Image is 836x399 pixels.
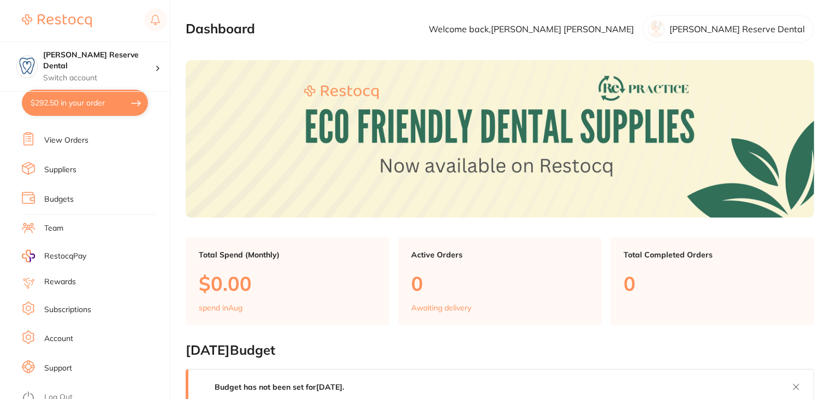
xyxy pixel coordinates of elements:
p: 0 [624,272,801,295]
p: Awaiting delivery [411,303,471,312]
a: Subscriptions [44,304,91,315]
p: Total Completed Orders [624,250,801,259]
a: Total Completed Orders0 [610,237,814,326]
a: Active Orders0Awaiting delivery [398,237,602,326]
p: Active Orders [411,250,589,259]
p: Welcome back, [PERSON_NAME] [PERSON_NAME] [429,24,634,34]
p: [PERSON_NAME] Reserve Dental [669,24,805,34]
p: 0 [411,272,589,295]
p: Switch account [43,73,155,84]
a: Account [44,333,73,344]
button: $292.50 in your order [22,90,148,116]
a: Budgets [44,194,74,205]
p: $0.00 [199,272,376,295]
a: Restocq Logo [22,8,92,33]
a: Support [44,363,72,374]
a: Rewards [44,277,76,287]
a: View Orders [44,135,88,146]
img: Dashboard [186,60,814,218]
span: RestocqPay [44,251,86,262]
a: Team [44,223,63,234]
img: Restocq Logo [22,14,92,27]
strong: Budget has not been set for [DATE] . [215,382,344,392]
a: RestocqPay [22,250,86,262]
a: Suppliers [44,165,76,175]
img: Logan Reserve Dental [17,56,37,76]
h2: [DATE] Budget [186,343,814,358]
p: spend in Aug [199,303,242,312]
h4: Logan Reserve Dental [43,50,155,71]
img: RestocqPay [22,250,35,262]
a: Total Spend (Monthly)$0.00spend inAug [186,237,389,326]
h2: Dashboard [186,21,255,37]
p: Total Spend (Monthly) [199,250,376,259]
